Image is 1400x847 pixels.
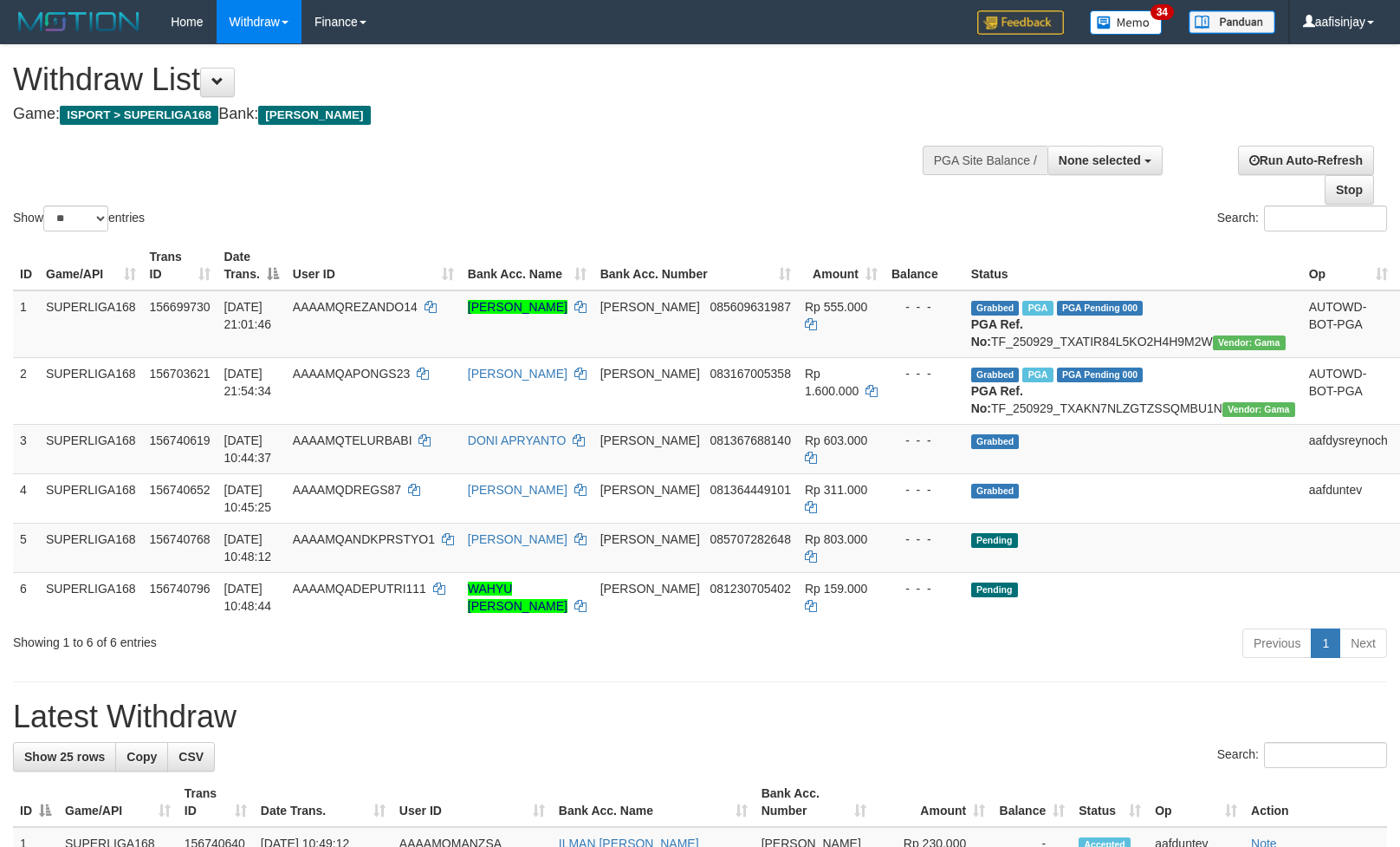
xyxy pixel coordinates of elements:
[964,241,1302,290] th: Status
[293,300,418,314] span: AAAAMQREZANDO14
[13,742,116,772] a: Show 25 rows
[39,241,143,290] th: Game/API: activate to sort column ascending
[971,368,1020,382] span: Grabbed
[468,367,567,381] a: [PERSON_NAME]
[43,205,108,231] select: Showentries
[710,582,791,596] span: Copy 081230705402 to clipboard
[1339,629,1387,658] a: Next
[1311,629,1340,658] a: 1
[1057,368,1144,382] span: PGA Pending
[964,290,1302,358] td: TF_250929_TXATIR84L5KO2H4H9M2W
[1217,742,1387,768] label: Search:
[805,367,859,398] span: Rp 1.600.000
[710,532,791,546] span: Copy 085707282648 to clipboard
[293,433,412,447] span: AAAAMQTELURBABI
[1238,146,1374,175] a: Run Auto-Refresh
[39,473,143,523] td: SUPERLIGA168
[600,300,700,314] span: [PERSON_NAME]
[39,290,143,358] td: SUPERLIGA168
[1189,10,1275,34] img: panduan.png
[13,62,916,97] h1: Withdraw List
[150,300,211,314] span: 156699730
[885,241,964,290] th: Balance
[1264,742,1387,768] input: Search:
[805,483,867,497] span: Rp 311.000
[286,241,461,290] th: User ID: activate to sort column ascending
[552,778,755,827] th: Bank Acc. Name: activate to sort column ascending
[971,434,1020,449] span: Grabbed
[1148,778,1244,827] th: Op: activate to sort column ascending
[1047,146,1163,175] button: None selected
[1217,205,1387,231] label: Search:
[600,483,700,497] span: [PERSON_NAME]
[224,433,272,465] span: [DATE] 10:44:37
[150,483,211,497] span: 156740652
[39,523,143,572] td: SUPERLIGA168
[468,433,567,447] a: DONI APRYANTO
[150,532,211,546] span: 156740768
[115,742,168,772] a: Copy
[964,357,1302,424] td: TF_250929_TXAKN7NLZGTZSSQMBU1N
[710,483,791,497] span: Copy 081364449101 to clipboard
[258,106,370,125] span: [PERSON_NAME]
[13,424,39,473] td: 3
[805,300,867,314] span: Rp 555.000
[293,483,401,497] span: AAAAMQDREGS87
[600,582,700,596] span: [PERSON_NAME]
[224,483,272,514] span: [DATE] 10:45:25
[600,433,700,447] span: [PERSON_NAME]
[805,582,867,596] span: Rp 159.000
[891,481,957,498] div: - - -
[13,700,1387,734] h1: Latest Withdraw
[13,106,916,123] h4: Game: Bank:
[178,750,204,764] span: CSV
[224,300,272,331] span: [DATE] 21:01:46
[1302,241,1395,290] th: Op: activate to sort column ascending
[891,531,957,548] div: - - -
[13,523,39,572] td: 5
[891,432,957,449] div: - - -
[1302,357,1395,424] td: AUTOWD-BOT-PGA
[1072,778,1148,827] th: Status: activate to sort column ascending
[710,433,791,447] span: Copy 081367688140 to clipboard
[13,205,145,231] label: Show entries
[13,572,39,622] td: 6
[143,241,217,290] th: Trans ID: activate to sort column ascending
[600,532,700,546] span: [PERSON_NAME]
[58,778,178,827] th: Game/API: activate to sort column ascending
[798,241,885,290] th: Amount: activate to sort column ascending
[150,367,211,381] span: 156703621
[1150,4,1174,20] span: 34
[224,367,272,398] span: [DATE] 21:54:34
[923,146,1047,175] div: PGA Site Balance /
[593,241,798,290] th: Bank Acc. Number: activate to sort column ascending
[755,778,873,827] th: Bank Acc. Number: activate to sort column ascending
[1302,290,1395,358] td: AUTOWD-BOT-PGA
[13,357,39,424] td: 2
[293,582,426,596] span: AAAAMQADEPUTRI111
[217,241,286,290] th: Date Trans.: activate to sort column descending
[39,572,143,622] td: SUPERLIGA168
[891,298,957,316] div: - - -
[971,533,1018,548] span: Pending
[150,582,211,596] span: 156740796
[1090,10,1163,35] img: Button%20Memo.svg
[891,580,957,597] div: - - -
[1059,153,1141,167] span: None selected
[891,365,957,382] div: - - -
[126,750,157,764] span: Copy
[39,424,143,473] td: SUPERLIGA168
[992,778,1072,827] th: Balance: activate to sort column ascending
[13,241,39,290] th: ID
[971,583,1018,597] span: Pending
[461,241,593,290] th: Bank Acc. Name: activate to sort column ascending
[600,367,700,381] span: [PERSON_NAME]
[13,9,145,35] img: MOTION_logo.png
[971,317,1023,349] b: PGA Ref. No:
[805,532,867,546] span: Rp 803.000
[13,778,58,827] th: ID: activate to sort column descending
[13,290,39,358] td: 1
[224,582,272,613] span: [DATE] 10:48:44
[468,582,567,613] a: WAHYU [PERSON_NAME]
[13,627,570,651] div: Showing 1 to 6 of 6 entries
